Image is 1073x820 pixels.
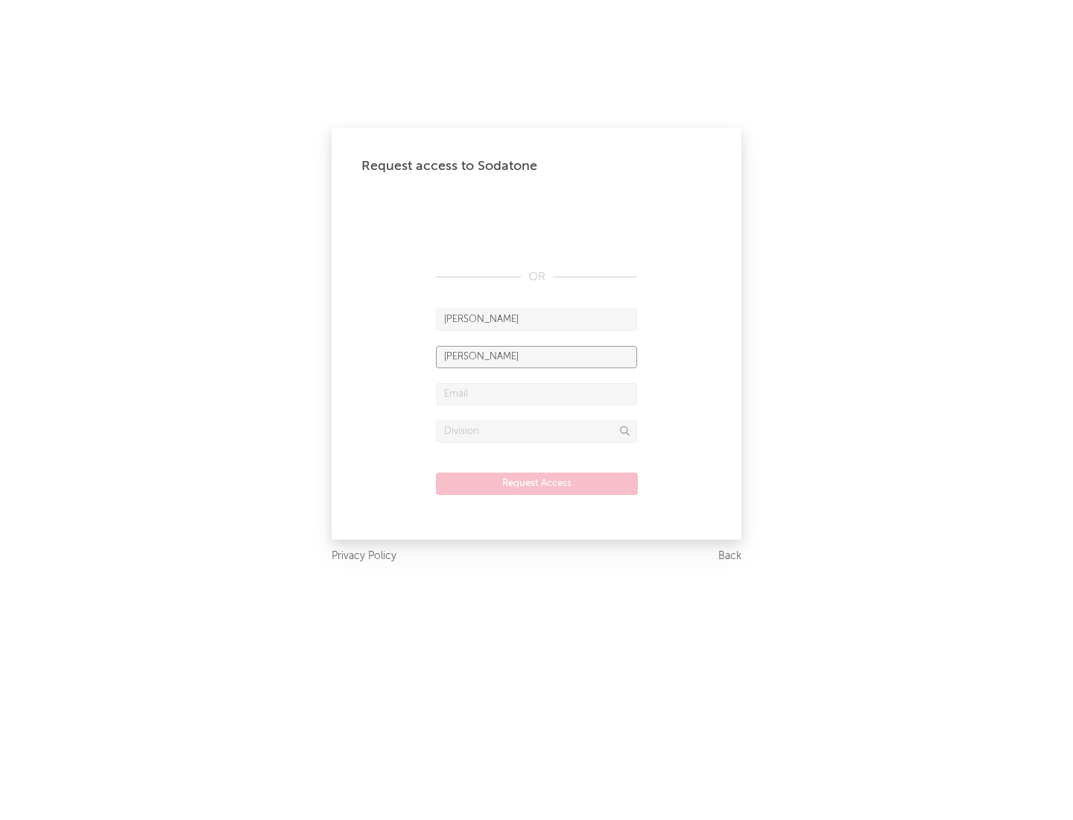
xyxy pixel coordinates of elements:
[436,420,637,443] input: Division
[436,383,637,406] input: Email
[718,547,741,566] a: Back
[436,346,637,368] input: Last Name
[436,473,638,495] button: Request Access
[436,309,637,331] input: First Name
[436,268,637,286] div: OR
[361,157,712,175] div: Request access to Sodatone
[332,547,396,566] a: Privacy Policy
